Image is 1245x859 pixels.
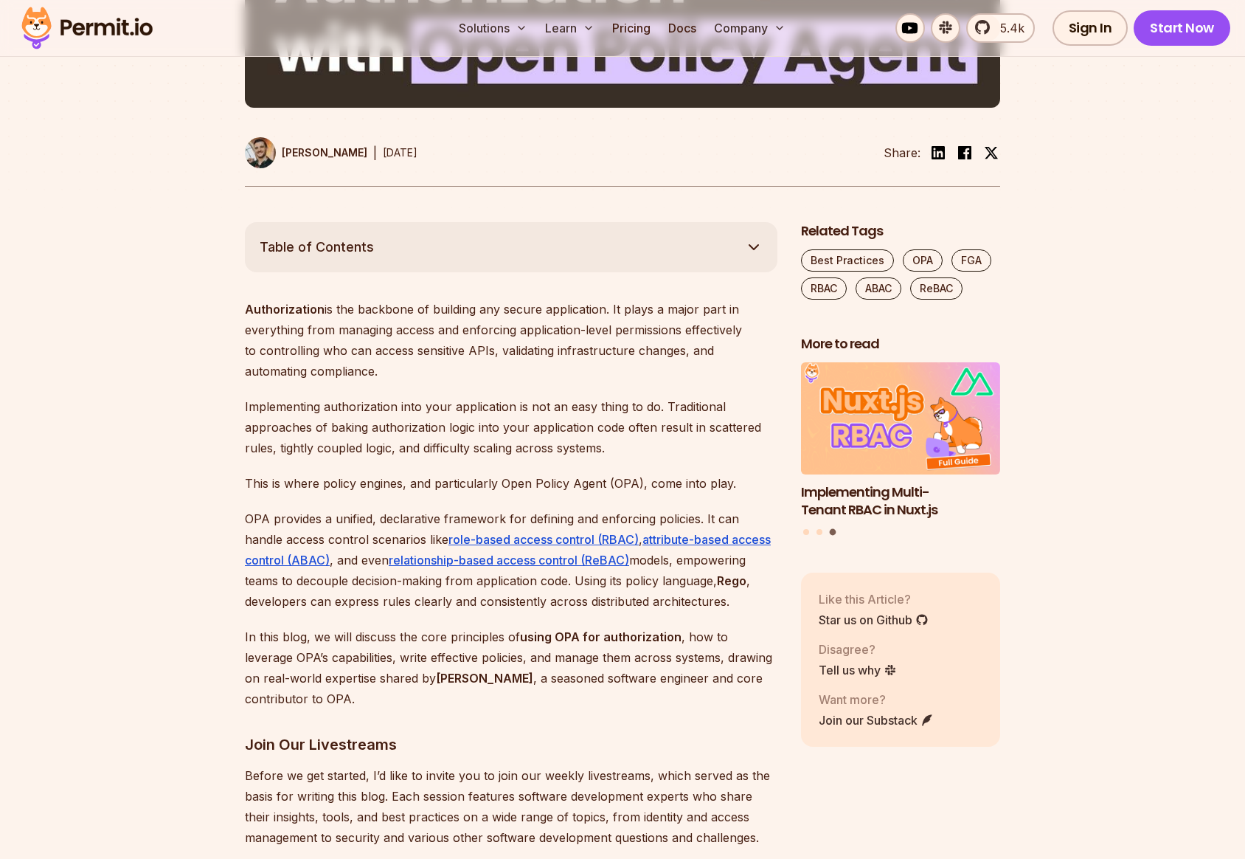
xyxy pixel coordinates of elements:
[801,362,1000,520] a: Implementing Multi-Tenant RBAC in Nuxt.jsImplementing Multi-Tenant RBAC in Nuxt.js
[819,641,897,658] p: Disagree?
[245,473,777,494] p: This is where policy engines, and particularly Open Policy Agent (OPA), come into play.
[829,528,836,535] button: Go to slide 3
[245,222,777,272] button: Table of Contents
[991,19,1024,37] span: 5.4k
[884,144,920,162] li: Share:
[801,362,1000,520] li: 3 of 3
[15,3,159,53] img: Permit logo
[819,661,897,679] a: Tell us why
[520,629,682,644] strong: using OPA for authorization
[803,529,809,535] button: Go to slide 1
[282,145,367,160] p: [PERSON_NAME]
[245,627,777,709] p: In this blog, we will discuss the core principles of , how to leverage OPA’s capabilities, write ...
[245,396,777,458] p: Implementing authorization into your application is not an easy thing to do. Traditional approach...
[801,249,894,272] a: Best Practices
[436,671,533,686] strong: [PERSON_NAME]
[260,237,374,258] span: Table of Contents
[984,145,999,160] img: twitter
[448,532,639,547] a: role-based access control (RBAC)
[801,335,1000,353] h2: More to read
[816,529,822,535] button: Go to slide 2
[245,508,777,612] p: OPA provides a unified, declarative framework for defining and enforcing policies. It can handle ...
[956,144,974,162] img: facebook
[606,13,656,43] a: Pricing
[662,13,702,43] a: Docs
[245,299,777,382] p: is the backbone of building any secure application. It plays a major part in everything from mana...
[966,13,1035,43] a: 5.4k
[245,137,367,168] a: [PERSON_NAME]
[801,277,847,300] a: RBAC
[819,611,929,629] a: Star us on Github
[819,590,929,608] p: Like this Article?
[245,137,276,168] img: Daniel Bass
[1052,10,1128,46] a: Sign In
[245,765,777,848] p: Before we get started, I’d like to invite you to join our weekly livestreams, which served as the...
[389,553,629,568] a: relationship-based access control (ReBAC)
[245,302,325,317] strong: Authorization
[717,573,746,588] strong: Rego
[539,13,600,43] button: Learn
[801,362,1000,537] div: Posts
[801,362,1000,475] img: Implementing Multi-Tenant RBAC in Nuxt.js
[801,483,1000,520] h3: Implementing Multi-Tenant RBAC in Nuxt.js
[819,691,934,708] p: Want more?
[910,277,963,300] a: ReBAC
[708,13,791,43] button: Company
[903,249,943,272] a: OPA
[801,222,1000,241] h2: Related Tags
[383,146,417,159] time: [DATE]
[929,144,947,162] img: linkedin
[951,249,991,272] a: FGA
[819,711,934,729] a: Join our Substack
[1134,10,1230,46] a: Start Now
[373,144,377,162] div: |
[856,277,901,300] a: ABAC
[245,733,777,756] h3: Join Our Livestreams
[453,13,533,43] button: Solutions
